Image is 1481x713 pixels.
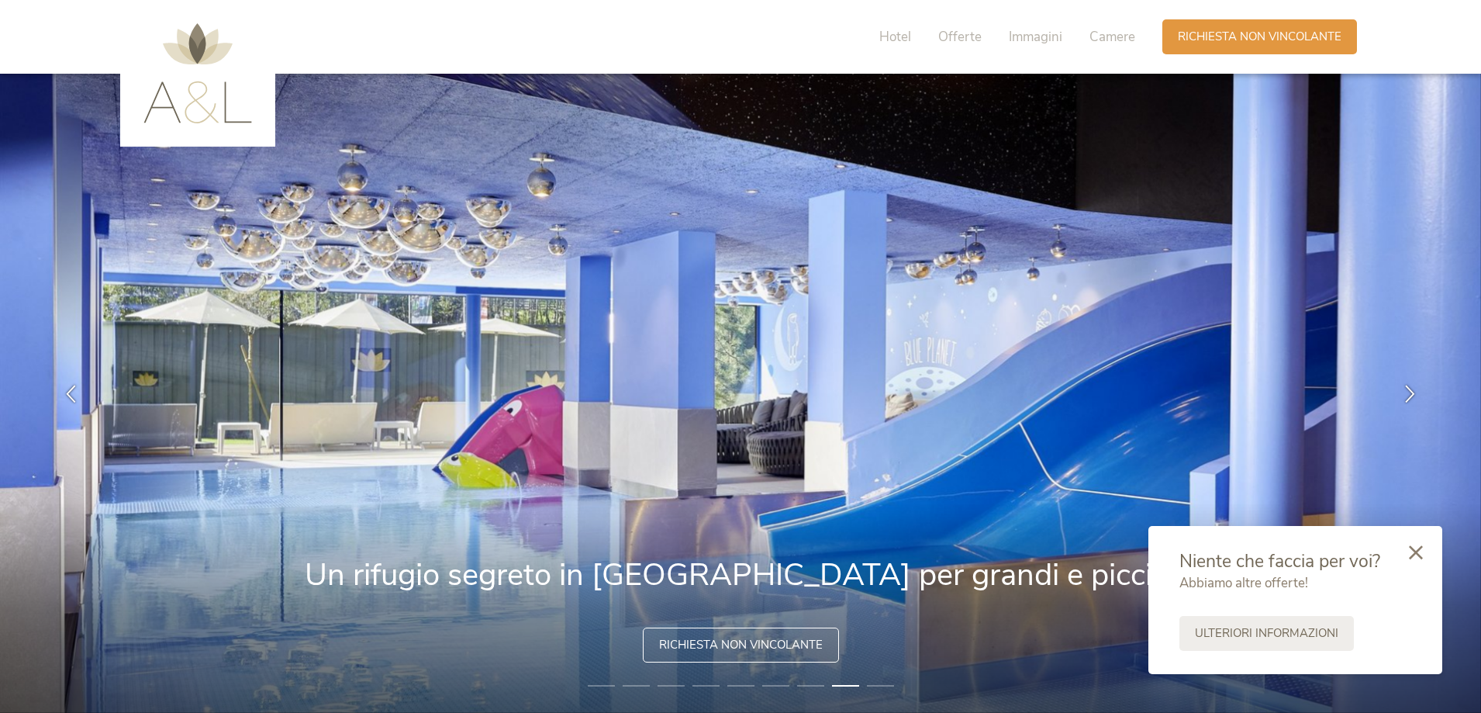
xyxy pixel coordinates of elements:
[1179,616,1354,651] a: Ulteriori informazioni
[1179,574,1308,592] span: Abbiamo altre offerte!
[143,23,252,123] img: AMONTI & LUNARIS Wellnessresort
[1009,28,1062,46] span: Immagini
[659,637,823,653] span: Richiesta non vincolante
[938,28,982,46] span: Offerte
[879,28,911,46] span: Hotel
[1195,625,1338,642] span: Ulteriori informazioni
[1179,549,1380,573] span: Niente che faccia per voi?
[1089,28,1135,46] span: Camere
[1178,29,1341,45] span: Richiesta non vincolante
